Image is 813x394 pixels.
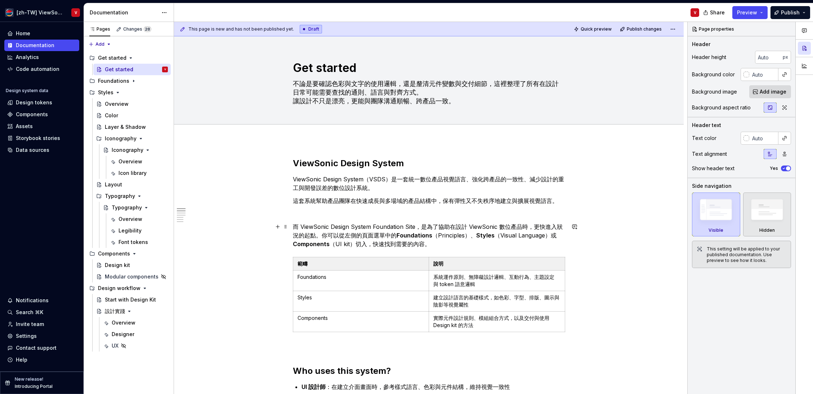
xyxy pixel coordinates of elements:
a: Components [4,109,79,120]
div: Iconography [112,146,143,154]
input: Auto [755,51,783,64]
div: Font tokens [119,239,148,246]
p: 說明 [433,260,560,267]
div: Visible [709,227,723,233]
button: Add [86,39,113,49]
div: Foundations [98,77,129,85]
a: Overview [100,317,171,329]
p: New release! [15,376,43,382]
div: Components [16,111,48,118]
button: Add image [749,85,791,98]
div: Layout [105,181,122,188]
a: Overview [93,98,171,110]
div: Layer & Shadow [105,123,146,131]
img: c932e1d8-b7d6-4eaa-9a3f-1bdf2902ae77.png [5,8,14,17]
div: Components [98,250,130,257]
div: Text alignment [692,150,727,158]
div: Iconography [93,133,171,144]
div: V [164,66,166,73]
a: Design kit [93,259,171,271]
button: [zh-TW] ViewSonic Design SystemV [1,5,82,20]
div: Help [16,356,27,363]
div: Search ⌘K [16,309,43,316]
strong: Components [293,240,330,248]
div: Header [692,41,710,48]
span: Add image [760,88,786,95]
input: Auto [749,68,778,81]
a: Start with Design Kit [93,294,171,305]
div: Design kit [105,262,130,269]
div: Assets [16,123,33,130]
p: 這套系統幫助產品團隊在快速成長與多場域的產品結構中，保有彈性又不失秩序地建立與擴展視覺語言。 [293,196,565,205]
a: Home [4,28,79,39]
div: Design workflow [86,282,171,294]
button: Publish [770,6,810,19]
a: UX [100,340,171,352]
div: Hidden [743,193,791,236]
div: Storybook stories [16,135,60,142]
a: Design tokens [4,97,79,108]
div: Code automation [16,65,59,73]
a: Invite team [4,318,79,330]
strong: Styles [476,232,495,239]
a: Data sources [4,144,79,156]
div: This setting will be applied to your published documentation. Use preview to see how it looks. [707,246,786,263]
span: Add [95,41,104,47]
div: Designer [112,331,134,338]
p: Foundations [298,273,425,281]
div: V [75,10,77,15]
div: Color [105,112,118,119]
a: Overview [107,156,171,167]
div: Background aspect ratio [692,104,751,111]
a: Documentation [4,40,79,51]
a: Color [93,110,171,121]
a: Iconography [100,144,171,156]
div: Header height [692,54,726,61]
div: Show header text [692,165,734,172]
p: 建立設計語言的基礎樣式，如色彩、字型、排版、圖示與陰影等視覺屬性 [433,294,560,308]
span: Publish changes [627,26,662,32]
div: Text color [692,135,716,142]
div: Icon library [119,169,147,177]
p: ViewSonic Design System（VSDS）是一套統一數位產品視覺語言、強化跨產品的一致性、減少設計的重工與開發誤差的數位設計系統。 [293,175,565,192]
div: Styles [86,87,171,98]
a: Overview [107,213,171,225]
span: Quick preview [581,26,612,32]
strong: Foundations [397,232,432,239]
a: Icon library [107,167,171,179]
div: Pages [89,26,110,32]
a: Typography [100,202,171,213]
p: Components [298,314,425,322]
input: Auto [749,132,778,145]
button: Help [4,354,79,366]
h2: ViewSonic Design System [293,158,565,169]
div: Page tree [86,52,171,352]
div: Components [86,248,171,259]
div: Get started [105,66,133,73]
div: Start with Design Kit [105,296,156,303]
div: Overview [119,216,142,223]
a: Legibility [107,225,171,236]
a: Get startedV [93,64,171,75]
div: Design tokens [16,99,52,106]
div: Notifications [16,297,49,304]
div: Get started [86,52,171,64]
a: Designer [100,329,171,340]
span: This page is new and has not been published yet. [188,26,294,32]
label: Yes [770,166,778,171]
span: Publish [781,9,800,16]
button: Preview [732,6,768,19]
div: Styles [98,89,113,96]
div: Contact support [16,344,57,352]
p: Styles [298,294,425,301]
span: Share [710,9,725,16]
div: Overview [112,319,135,326]
p: px [783,54,788,60]
button: Share [700,6,729,19]
div: Settings [16,332,37,340]
div: Visible [692,193,740,236]
div: Foundations [86,75,171,87]
div: Get started [98,54,126,62]
div: Data sources [16,146,49,154]
p: 實際元件設計規則、模組組合方式，以及交付與使用 Design kit 的方法 [433,314,560,329]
